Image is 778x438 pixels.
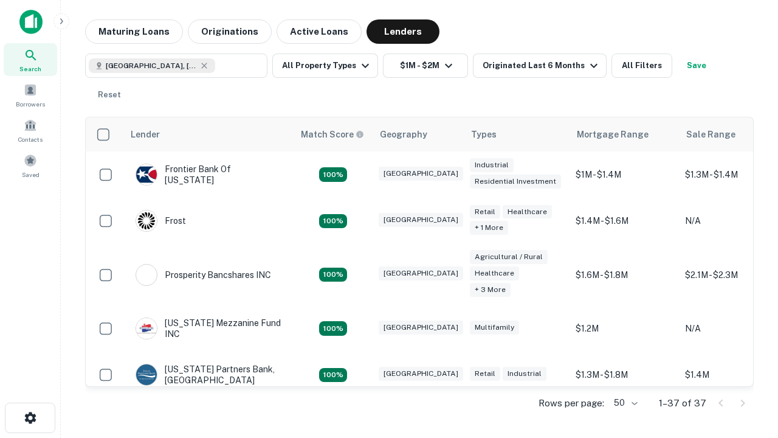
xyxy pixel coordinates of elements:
[4,149,57,182] a: Saved
[277,19,362,44] button: Active Loans
[136,164,157,185] img: picture
[90,83,129,107] button: Reset
[464,117,570,151] th: Types
[319,321,347,336] div: Matching Properties: 5, hasApolloMatch: undefined
[483,58,601,73] div: Originated Last 6 Months
[319,368,347,383] div: Matching Properties: 4, hasApolloMatch: undefined
[539,396,604,411] p: Rows per page:
[570,198,679,244] td: $1.4M - $1.6M
[570,117,679,151] th: Mortgage Range
[301,128,362,141] h6: Match Score
[471,127,497,142] div: Types
[570,305,679,352] td: $1.2M
[319,214,347,229] div: Matching Properties: 4, hasApolloMatch: undefined
[503,205,552,219] div: Healthcare
[188,19,272,44] button: Originations
[294,117,373,151] th: Capitalize uses an advanced AI algorithm to match your search with the best lender. The match sco...
[379,367,463,381] div: [GEOGRAPHIC_DATA]
[470,266,519,280] div: Healthcare
[577,127,649,142] div: Mortgage Range
[367,19,439,44] button: Lenders
[470,221,508,235] div: + 1 more
[470,205,500,219] div: Retail
[85,19,183,44] button: Maturing Loans
[379,321,463,335] div: [GEOGRAPHIC_DATA]
[136,364,281,386] div: [US_STATE] Partners Bank, [GEOGRAPHIC_DATA]
[4,78,57,111] a: Borrowers
[4,43,57,76] a: Search
[22,170,40,179] span: Saved
[272,54,378,78] button: All Property Types
[136,265,157,285] img: picture
[570,352,679,398] td: $1.3M - $1.8M
[470,321,519,335] div: Multifamily
[136,210,186,232] div: Frost
[611,54,672,78] button: All Filters
[570,244,679,305] td: $1.6M - $1.8M
[301,128,364,141] div: Capitalize uses an advanced AI algorithm to match your search with the best lender. The match sco...
[131,127,160,142] div: Lender
[136,164,281,186] div: Frontier Bank Of [US_STATE]
[136,264,271,286] div: Prosperity Bancshares INC
[470,175,561,189] div: Residential Investment
[379,167,463,181] div: [GEOGRAPHIC_DATA]
[717,302,778,360] iframe: Chat Widget
[123,117,294,151] th: Lender
[379,213,463,227] div: [GEOGRAPHIC_DATA]
[379,266,463,280] div: [GEOGRAPHIC_DATA]
[470,283,511,297] div: + 3 more
[677,54,716,78] button: Save your search to get updates of matches that match your search criteria.
[18,134,43,144] span: Contacts
[319,268,347,282] div: Matching Properties: 6, hasApolloMatch: undefined
[503,367,546,381] div: Industrial
[470,250,548,264] div: Agricultural / Rural
[4,114,57,147] a: Contacts
[609,394,639,412] div: 50
[106,60,197,71] span: [GEOGRAPHIC_DATA], [GEOGRAPHIC_DATA], [GEOGRAPHIC_DATA]
[19,64,41,74] span: Search
[470,158,514,172] div: Industrial
[136,318,281,339] div: [US_STATE] Mezzanine Fund INC
[136,210,157,231] img: picture
[383,54,468,78] button: $1M - $2M
[136,364,157,385] img: picture
[473,54,607,78] button: Originated Last 6 Months
[16,99,45,109] span: Borrowers
[380,127,427,142] div: Geography
[659,396,706,411] p: 1–37 of 37
[319,167,347,182] div: Matching Properties: 4, hasApolloMatch: undefined
[373,117,464,151] th: Geography
[570,151,679,198] td: $1M - $1.4M
[136,318,157,339] img: picture
[19,10,43,34] img: capitalize-icon.png
[686,127,735,142] div: Sale Range
[470,367,500,381] div: Retail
